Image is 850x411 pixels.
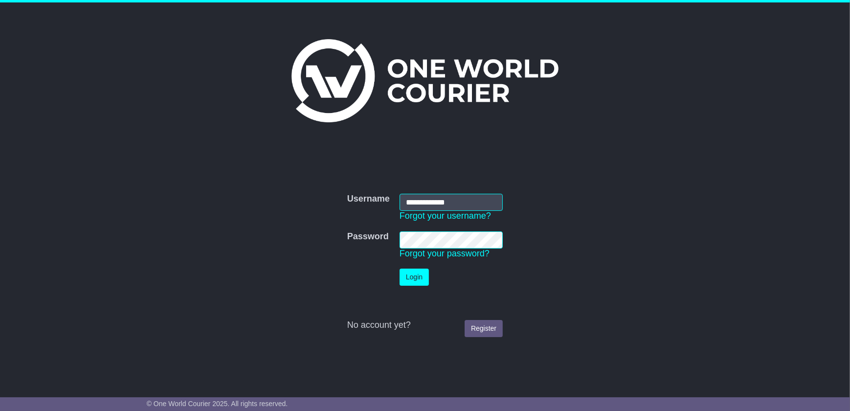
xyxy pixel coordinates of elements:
[347,231,389,242] label: Password
[465,320,503,337] a: Register
[400,249,490,258] a: Forgot your password?
[400,269,429,286] button: Login
[347,194,390,205] label: Username
[147,400,288,408] span: © One World Courier 2025. All rights reserved.
[347,320,503,331] div: No account yet?
[400,211,491,221] a: Forgot your username?
[291,39,559,122] img: One World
